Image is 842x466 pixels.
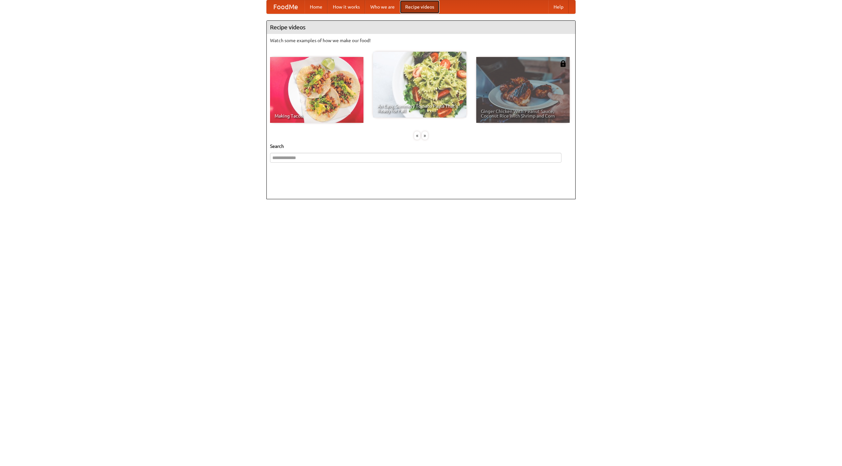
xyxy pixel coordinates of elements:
span: An Easy, Summery Tomato Pasta That's Ready for Fall [378,104,462,113]
a: How it works [328,0,365,14]
img: 483408.png [560,60,566,67]
a: An Easy, Summery Tomato Pasta That's Ready for Fall [373,52,466,118]
div: » [422,131,428,140]
h5: Search [270,143,572,150]
a: Recipe videos [400,0,439,14]
a: Who we are [365,0,400,14]
a: Making Tacos [270,57,363,123]
span: Making Tacos [275,114,359,118]
a: FoodMe [267,0,305,14]
p: Watch some examples of how we make our food! [270,37,572,44]
h4: Recipe videos [267,21,575,34]
a: Help [548,0,569,14]
div: « [414,131,420,140]
a: Home [305,0,328,14]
